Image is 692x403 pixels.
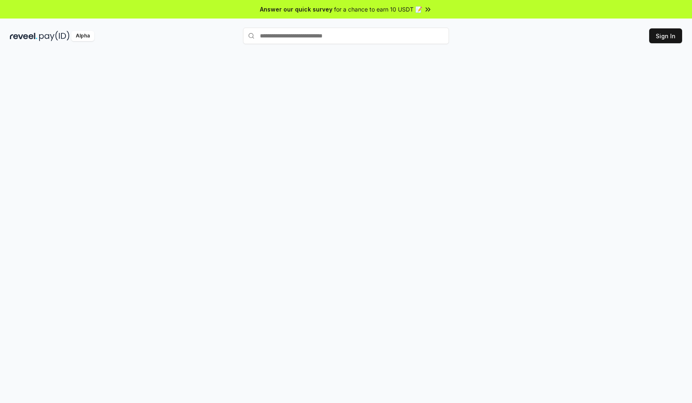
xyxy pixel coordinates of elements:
[260,5,332,14] span: Answer our quick survey
[649,28,682,43] button: Sign In
[10,31,37,41] img: reveel_dark
[334,5,422,14] span: for a chance to earn 10 USDT 📝
[71,31,94,41] div: Alpha
[39,31,70,41] img: pay_id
